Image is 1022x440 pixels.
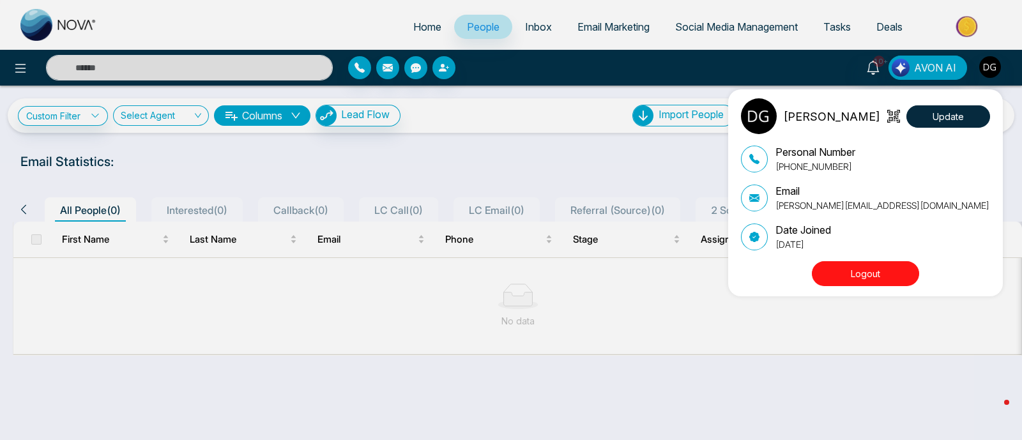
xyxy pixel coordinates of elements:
p: Email [775,183,989,199]
p: [PERSON_NAME] [783,108,880,125]
p: [PHONE_NUMBER] [775,160,855,173]
p: Personal Number [775,144,855,160]
button: Logout [812,261,919,286]
p: Date Joined [775,222,831,238]
p: [DATE] [775,238,831,251]
p: [PERSON_NAME][EMAIL_ADDRESS][DOMAIN_NAME] [775,199,989,212]
button: Update [906,105,990,128]
iframe: Intercom live chat [979,397,1009,427]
